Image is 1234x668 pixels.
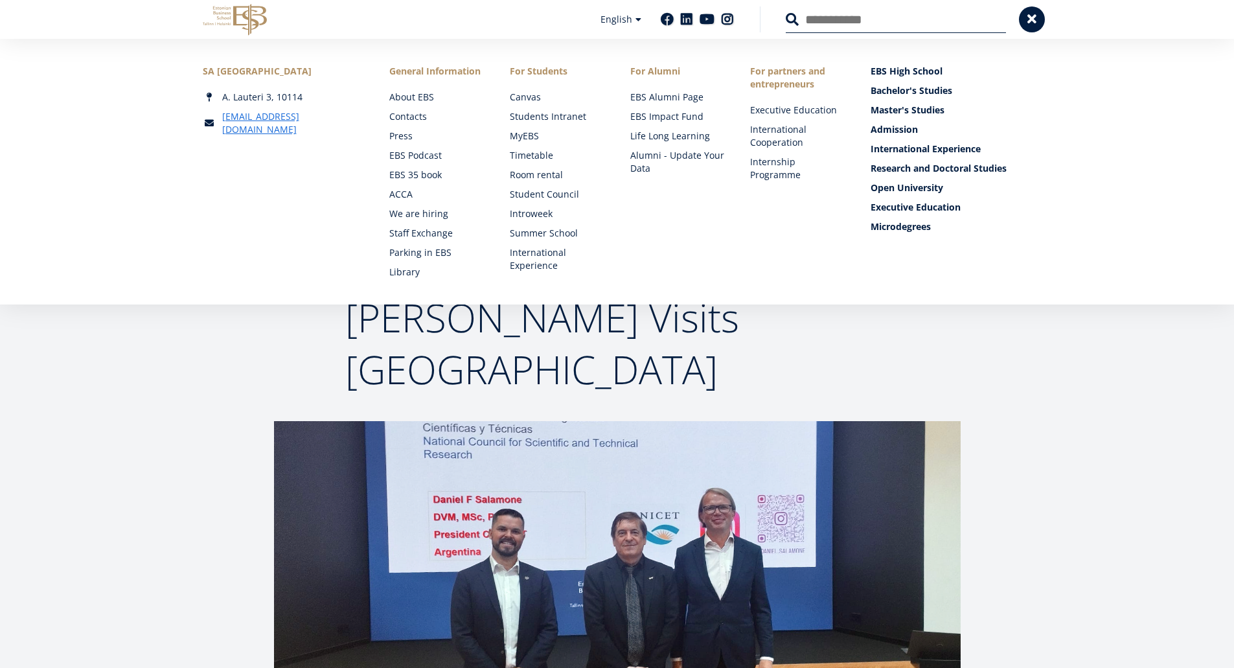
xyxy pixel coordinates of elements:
a: International Experience [510,246,604,272]
a: Microdegrees [871,220,1032,233]
a: Executive Education [750,104,845,117]
a: Timetable [510,149,604,162]
a: Master's Studies [871,104,1032,117]
a: Students Intranet [510,110,604,123]
div: A. Lauteri 3, 10114 [203,91,364,104]
div: SA [GEOGRAPHIC_DATA] [203,65,364,78]
a: Research and Doctoral Studies [871,162,1032,175]
a: Executive Education [871,201,1032,214]
a: Alumni - Update Your Data [630,149,725,175]
a: Instagram [721,13,734,26]
a: For Students [510,65,604,78]
a: We are hiring [389,207,484,220]
a: International Cooperation [750,123,845,149]
a: Facebook [661,13,674,26]
a: Summer School [510,227,604,240]
span: For partners and entrepreneurs [750,65,845,91]
a: EBS Impact Fund [630,110,725,123]
a: Bachelor's Studies [871,84,1032,97]
a: Open University [871,181,1032,194]
a: ACCA [389,188,484,201]
a: Staff Exchange [389,227,484,240]
a: About EBS [389,91,484,104]
a: EBS Podcast [389,149,484,162]
a: Canvas [510,91,604,104]
a: Room rental [510,168,604,181]
span: For Alumni [630,65,725,78]
a: [EMAIL_ADDRESS][DOMAIN_NAME] [222,110,364,136]
a: Youtube [700,13,714,26]
a: MyEBS [510,130,604,143]
a: Contacts [389,110,484,123]
a: Introweek [510,207,604,220]
a: Linkedin [680,13,693,26]
a: EBS 35 book [389,168,484,181]
span: General Information [389,65,484,78]
a: International Experience [871,143,1032,155]
a: Life Long Learning [630,130,725,143]
a: Press [389,130,484,143]
a: EBS Alumni Page [630,91,725,104]
a: EBS High School [871,65,1032,78]
a: Internship Programme [750,155,845,181]
a: Admission [871,123,1032,136]
a: Library [389,266,484,279]
a: Parking in EBS [389,246,484,259]
a: Student Council [510,188,604,201]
